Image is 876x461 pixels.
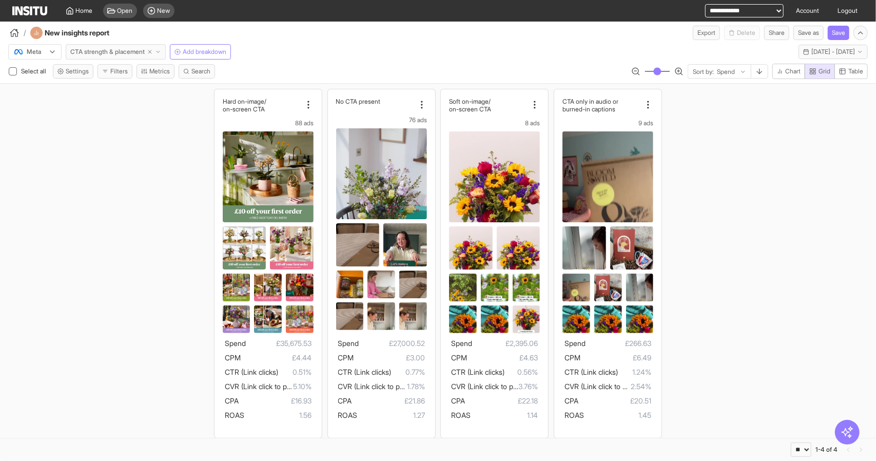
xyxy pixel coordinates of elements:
span: CTA strength & placement [70,48,145,56]
h4: New insights report [45,28,137,38]
span: Sort by: [693,68,714,76]
button: Search [179,64,215,79]
span: £21.86 [352,395,425,407]
span: 0.56% [504,366,538,378]
div: No CTA present [336,98,415,105]
button: Save as [793,26,824,40]
button: Settings [53,64,93,79]
span: £6.49 [580,352,651,364]
div: 9 ads [562,119,653,127]
span: Search [191,67,210,75]
button: Chart [772,64,805,79]
span: [DATE] - [DATE] [811,48,855,56]
span: £22.18 [465,395,538,407]
span: 0.77% [392,366,425,378]
span: £3.00 [354,352,425,364]
span: Grid [819,67,830,75]
span: ROAS [338,411,358,419]
h2: Soft on-image/ [449,98,491,105]
div: CTA only in audio or burned-in captions [562,98,641,113]
span: 1.14 [471,409,538,421]
button: Share [764,26,789,40]
span: ROAS [451,411,471,419]
span: 0.51% [278,366,312,378]
span: CTR (Link clicks) [451,368,504,376]
button: Export [693,26,720,40]
h2: burned-in captions [562,105,615,113]
span: CVR (Link click to purchase) [338,382,428,391]
span: Open [118,7,133,15]
span: £35,675.53 [246,337,312,350]
h2: CTA only in audio or [562,98,618,105]
div: 88 ads [223,119,314,127]
span: 5.10% [293,380,312,393]
span: Select all [21,67,48,75]
span: CVR (Link click to purchase) [564,382,654,391]
button: Metrics [137,64,174,79]
span: 2.54% [631,380,651,393]
span: CPA [564,396,578,405]
span: CPA [338,396,352,405]
span: Spend [338,339,359,348]
span: CPA [225,396,239,405]
span: CPM [338,353,354,362]
span: 3.76% [518,380,538,393]
span: Spend [225,339,246,348]
span: CPM [225,353,241,362]
span: CTR (Link clicks) [338,368,392,376]
button: CTA strength & placement [66,44,166,60]
h2: Hard on-image/ [223,98,266,105]
button: Grid [805,64,835,79]
span: Spend [564,339,586,348]
span: 1.24% [618,366,651,378]
h2: No CTA present [336,98,381,105]
button: Filters [98,64,132,79]
div: New insights report [30,27,137,39]
span: 1.78% [407,380,425,393]
h2: on-screen CTA [449,105,491,113]
div: 76 ads [336,116,427,124]
span: CPA [451,396,465,405]
span: 1.45 [584,409,651,421]
span: £20.51 [578,395,651,407]
img: Logo [12,6,47,15]
span: £4.63 [467,352,538,364]
div: 8 ads [449,119,540,127]
span: CPM [564,353,580,362]
h2: on-screen CTA [223,105,265,113]
span: CPM [451,353,467,362]
span: ROAS [225,411,244,419]
button: Delete [724,26,760,40]
span: CTR (Link clicks) [564,368,618,376]
span: £4.44 [241,352,312,364]
span: You cannot delete a preset report. [724,26,760,40]
span: Chart [785,67,801,75]
span: £16.93 [239,395,312,407]
span: 1.56 [244,409,312,421]
span: Settings [66,67,89,75]
span: Home [76,7,93,15]
button: / [8,27,26,39]
span: / [24,28,26,38]
span: CVR (Link click to purchase) [451,382,541,391]
span: £2,395.06 [472,337,538,350]
div: Soft on-image/on-screen CTA [449,98,528,113]
button: Save [828,26,849,40]
span: £266.63 [586,337,651,350]
button: Table [834,64,868,79]
span: ROAS [564,411,584,419]
div: Hard on-image/on-screen CTA [223,98,301,113]
span: CTR (Link clicks) [225,368,278,376]
span: Add breakdown [183,48,226,56]
span: Table [848,67,863,75]
span: 1.27 [358,409,425,421]
div: 1-4 of 4 [815,446,838,454]
span: £27,000.52 [359,337,425,350]
span: CVR (Link click to purchase) [225,382,315,391]
span: Spend [451,339,472,348]
button: Add breakdown [170,44,231,60]
button: [DATE] - [DATE] [799,45,868,59]
span: New [158,7,170,15]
